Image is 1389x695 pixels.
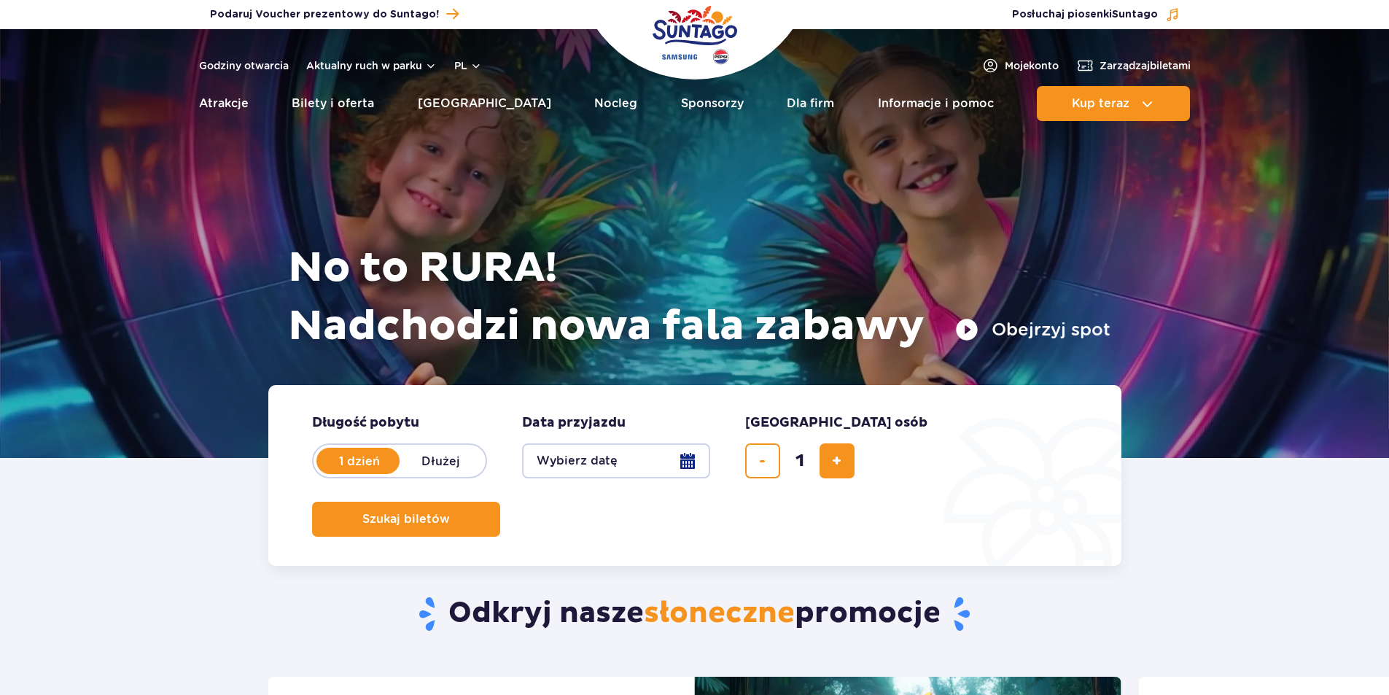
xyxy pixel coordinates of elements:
a: [GEOGRAPHIC_DATA] [418,86,551,121]
a: Dla firm [787,86,834,121]
span: Podaruj Voucher prezentowy do Suntago! [210,7,439,22]
span: Długość pobytu [312,414,419,432]
span: Moje konto [1005,58,1059,73]
button: dodaj bilet [820,443,855,478]
span: Zarządzaj biletami [1100,58,1191,73]
button: Posłuchaj piosenkiSuntago [1012,7,1180,22]
input: liczba biletów [782,443,817,478]
a: Atrakcje [199,86,249,121]
button: Szukaj biletów [312,502,500,537]
button: Obejrzyj spot [955,318,1110,341]
span: Suntago [1112,9,1158,20]
button: pl [454,58,482,73]
button: Wybierz datę [522,443,710,478]
label: Dłużej [400,446,483,476]
span: Posłuchaj piosenki [1012,7,1158,22]
span: słoneczne [644,595,795,632]
a: Godziny otwarcia [199,58,289,73]
a: Informacje i pomoc [878,86,994,121]
a: Podaruj Voucher prezentowy do Suntago! [210,4,459,24]
label: 1 dzień [318,446,401,476]
a: Sponsorzy [681,86,744,121]
button: usuń bilet [745,443,780,478]
span: Data przyjazdu [522,414,626,432]
a: Nocleg [594,86,637,121]
h1: No to RURA! Nadchodzi nowa fala zabawy [288,239,1110,356]
span: Kup teraz [1072,97,1129,110]
button: Kup teraz [1037,86,1190,121]
h2: Odkryj nasze promocje [268,595,1121,633]
span: Szukaj biletów [362,513,450,526]
form: Planowanie wizyty w Park of Poland [268,385,1121,566]
a: Bilety i oferta [292,86,374,121]
button: Aktualny ruch w parku [306,60,437,71]
a: Mojekonto [981,57,1059,74]
a: Zarządzajbiletami [1076,57,1191,74]
span: [GEOGRAPHIC_DATA] osób [745,414,927,432]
